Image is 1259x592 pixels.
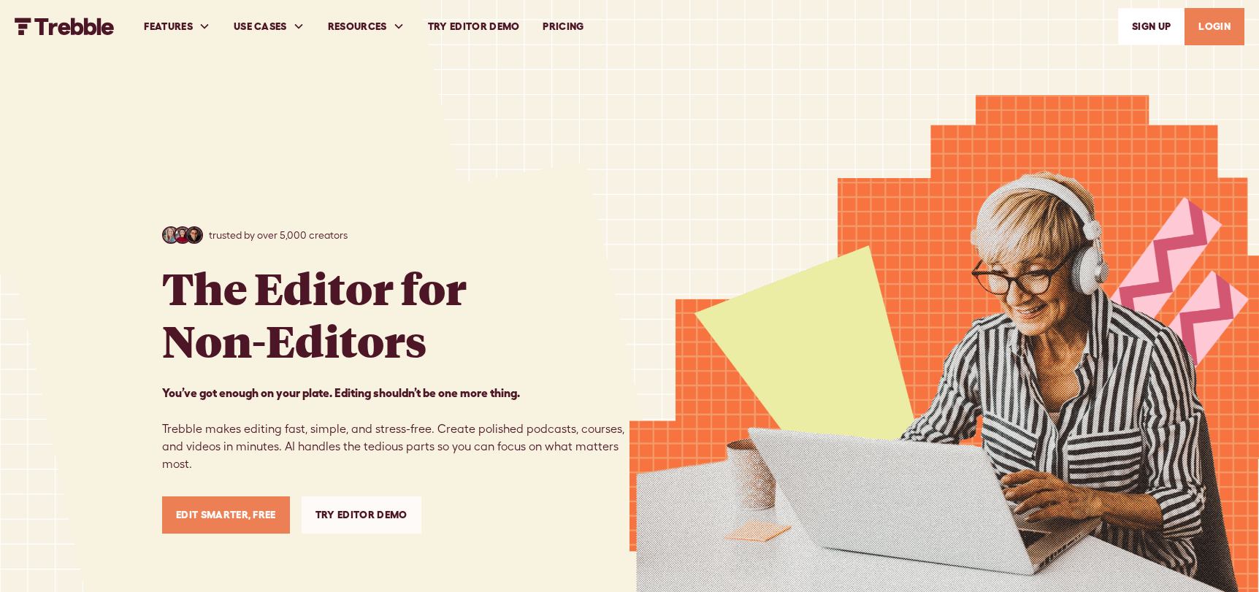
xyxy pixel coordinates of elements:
a: Try Editor Demo [302,496,421,534]
h1: The Editor for Non-Editors [162,261,467,366]
div: USE CASES [222,1,316,52]
a: Edit Smarter, Free [162,496,290,534]
div: FEATURES [132,1,222,52]
div: RESOURCES [316,1,416,52]
a: Try Editor Demo [416,1,532,52]
p: Trebble makes editing fast, simple, and stress-free. Create polished podcasts, courses, and video... [162,384,629,473]
strong: You’ve got enough on your plate. Editing shouldn’t be one more thing. ‍ [162,386,520,399]
a: home [15,18,115,35]
img: Trebble FM Logo [15,18,115,35]
a: SIGn UP [1118,8,1185,45]
p: trusted by over 5,000 creators [209,228,348,243]
div: FEATURES [144,19,193,34]
div: USE CASES [234,19,287,34]
div: RESOURCES [328,19,387,34]
a: PRICING [531,1,595,52]
a: LOGIN [1185,8,1244,45]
